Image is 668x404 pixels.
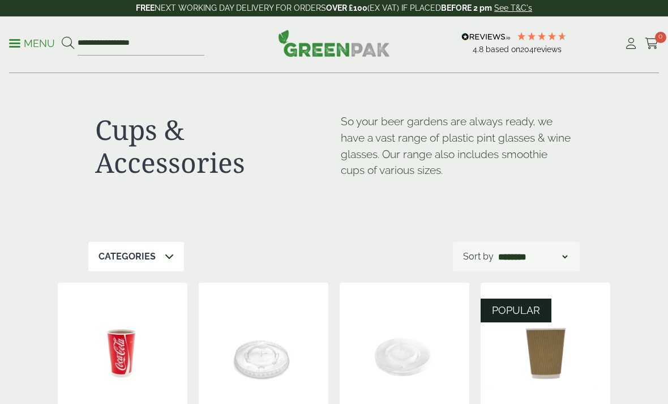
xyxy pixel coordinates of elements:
[516,31,567,41] div: 4.79 Stars
[645,35,659,52] a: 0
[463,250,494,263] p: Sort by
[486,45,520,54] span: Based on
[95,113,327,178] h1: Cups & Accessories
[624,38,638,49] i: My Account
[520,45,534,54] span: 204
[136,3,155,12] strong: FREE
[494,3,532,12] a: See T&C's
[645,38,659,49] i: Cart
[326,3,367,12] strong: OVER £100
[9,37,55,50] p: Menu
[278,29,390,57] img: GreenPak Supplies
[441,3,492,12] strong: BEFORE 2 pm
[341,113,573,178] p: So your beer gardens are always ready, we have a vast range of plastic pint glasses & wine glasse...
[461,33,511,41] img: REVIEWS.io
[492,304,540,316] span: POPULAR
[655,32,666,43] span: 0
[99,250,156,263] p: Categories
[473,45,486,54] span: 4.8
[9,37,55,48] a: Menu
[534,45,562,54] span: reviews
[496,250,569,263] select: Shop order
